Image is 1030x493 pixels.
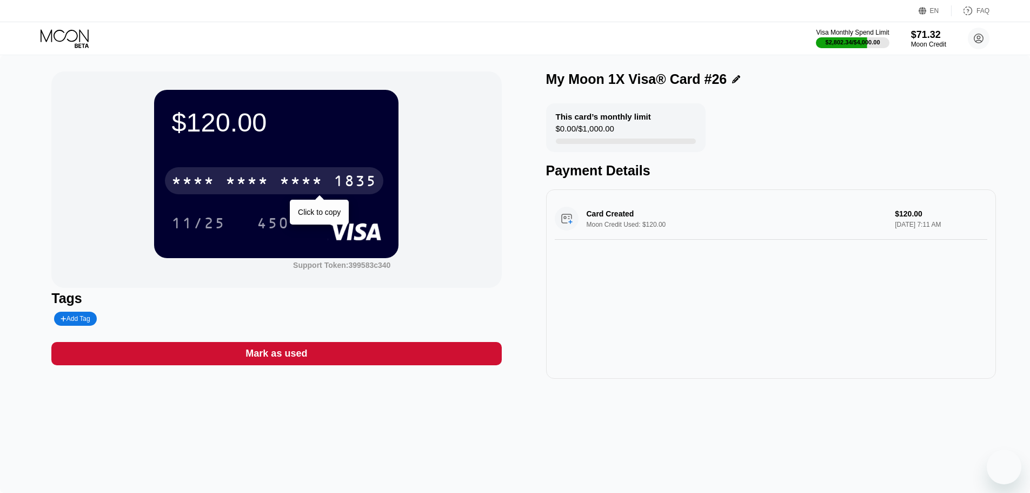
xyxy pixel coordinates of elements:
[51,342,501,365] div: Mark as used
[257,216,289,233] div: 450
[163,209,234,236] div: 11/25
[930,7,939,15] div: EN
[911,29,946,48] div: $71.32Moon Credit
[546,71,727,87] div: My Moon 1X Visa® Card #26
[556,124,614,139] div: $0.00 / $1,000.00
[816,29,889,48] div: Visa Monthly Spend Limit$2,802.34/$4,000.00
[293,261,390,269] div: Support Token: 399583c340
[919,5,952,16] div: EN
[556,112,651,121] div: This card’s monthly limit
[952,5,989,16] div: FAQ
[298,208,341,216] div: Click to copy
[171,216,225,233] div: 11/25
[1002,448,1024,458] iframe: Number of unread messages
[911,41,946,48] div: Moon Credit
[51,291,501,306] div: Tags
[987,450,1021,484] iframe: Button to launch messaging window, 1 unread message
[61,315,90,323] div: Add Tag
[816,29,889,36] div: Visa Monthly Spend Limit
[334,174,377,191] div: 1835
[976,7,989,15] div: FAQ
[546,163,996,179] div: Payment Details
[911,29,946,41] div: $71.32
[171,107,381,137] div: $120.00
[293,261,390,269] div: Support Token:399583c340
[826,39,880,45] div: $2,802.34 / $4,000.00
[54,312,96,326] div: Add Tag
[249,209,297,236] div: 450
[245,347,307,360] div: Mark as used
